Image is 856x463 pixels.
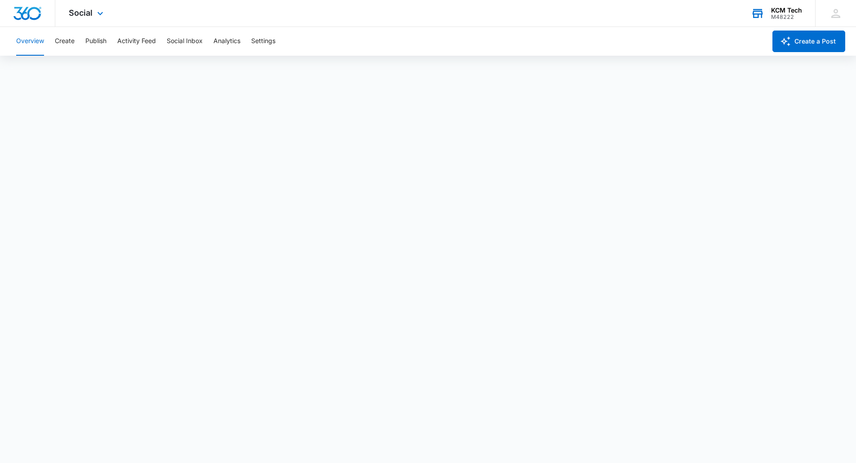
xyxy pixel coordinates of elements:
[16,27,44,56] button: Overview
[771,7,802,14] div: account name
[55,27,75,56] button: Create
[69,8,93,18] span: Social
[85,27,106,56] button: Publish
[117,27,156,56] button: Activity Feed
[213,27,240,56] button: Analytics
[771,14,802,20] div: account id
[167,27,203,56] button: Social Inbox
[251,27,275,56] button: Settings
[772,31,845,52] button: Create a Post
